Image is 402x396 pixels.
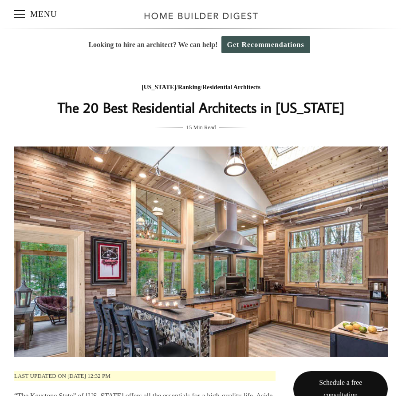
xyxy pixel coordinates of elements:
a: Get Recommendations [221,36,310,53]
a: Ranking [178,84,201,91]
h1: The 20 Best Residential Architects in [US_STATE] [24,97,378,118]
p: Last updated on [DATE] 12:32 pm [14,371,276,381]
a: [US_STATE] [142,84,176,91]
a: Residential Architects [202,84,260,91]
img: Home Builder Digest [140,7,262,24]
span: 15 Min Read [186,123,216,132]
div: / / [24,82,378,93]
span: Menu [14,14,25,15]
